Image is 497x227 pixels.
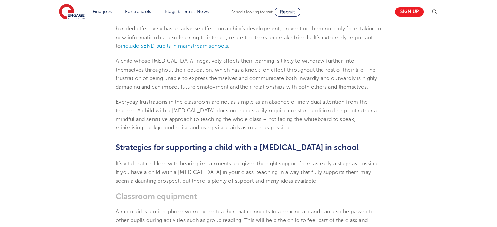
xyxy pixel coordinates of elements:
[121,43,228,49] a: include SEND pupils in mainstream schools
[59,4,85,20] img: Engage Education
[125,9,151,14] a: For Schools
[165,9,209,14] a: Blogs & Latest News
[231,10,273,14] span: Schools looking for staff
[395,7,424,17] a: Sign up
[116,143,359,152] span: Strategies for supporting a child with a [MEDICAL_DATA] in school
[116,99,377,131] span: Everyday frustrations in the classroom are not as simple as an absence of individual attention fr...
[116,58,377,90] span: A child whose [MEDICAL_DATA] negatively affects their learning is likely to withdraw further into...
[116,161,380,184] span: It’s vital that children with hearing impairments are given the right support from as early a sta...
[116,192,197,201] span: Classroom equipment
[280,9,295,14] span: Recruit
[93,9,112,14] a: Find jobs
[275,8,300,17] a: Recruit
